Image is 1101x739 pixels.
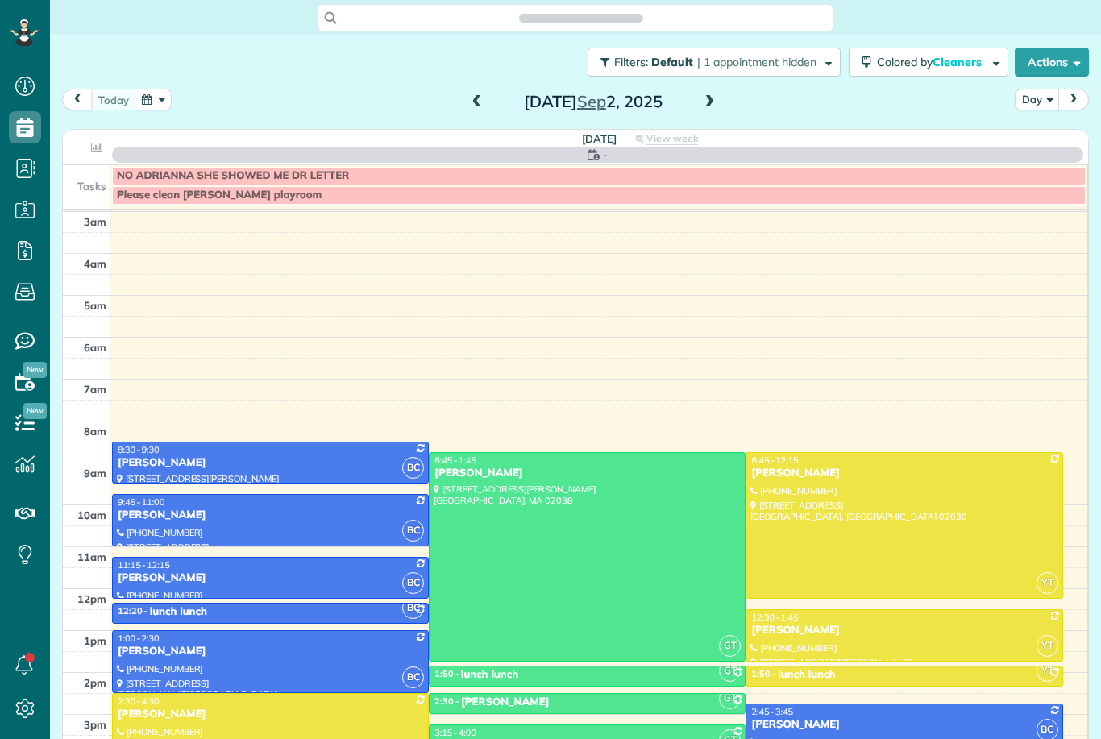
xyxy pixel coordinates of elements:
button: Actions [1015,48,1089,77]
span: 12pm [77,592,106,605]
span: 7am [84,383,106,396]
span: 12:30 - 1:45 [751,612,798,623]
div: lunch lunch [778,668,835,682]
span: 6am [84,341,106,354]
span: YT [1037,660,1058,682]
button: next [1058,89,1089,110]
span: 8:45 - 12:15 [751,455,798,466]
div: [PERSON_NAME] [117,456,424,470]
div: [PERSON_NAME] [750,624,1057,637]
button: today [91,89,136,110]
span: GT [719,687,741,709]
span: 3pm [84,718,106,731]
button: prev [62,89,93,110]
div: [PERSON_NAME] [750,718,1057,732]
span: 8:30 - 9:30 [118,444,160,455]
span: Default [651,55,694,69]
span: BC [402,666,424,688]
span: 11:15 - 12:15 [118,559,170,571]
div: [PERSON_NAME] [117,571,424,585]
span: Sep [577,91,606,111]
span: 2:30 - 4:30 [118,695,160,707]
div: [PERSON_NAME] [461,695,549,709]
a: Filters: Default | 1 appointment hidden [580,48,841,77]
span: New [23,403,47,419]
span: 8am [84,425,106,438]
button: Colored byCleaners [849,48,1008,77]
div: [PERSON_NAME] [117,708,424,721]
span: - [603,147,608,163]
div: lunch lunch [461,668,518,682]
span: NO ADRIANNA SHE SHOWED ME DR LETTER [117,169,349,182]
span: 3:15 - 4:00 [434,727,476,738]
span: GT [719,635,741,657]
span: New [23,362,47,378]
span: 5am [84,299,106,312]
div: [PERSON_NAME] [434,467,741,480]
h2: [DATE] 2, 2025 [492,93,694,110]
span: BC [402,457,424,479]
span: [DATE] [582,132,617,145]
div: lunch lunch [150,605,207,619]
span: BC [402,572,424,594]
span: Please clean [PERSON_NAME] playroom [117,189,322,201]
span: YT [1037,635,1058,657]
span: BC [402,520,424,542]
div: [PERSON_NAME] [117,509,424,522]
span: GT [719,660,741,682]
div: [PERSON_NAME] [117,645,424,658]
button: Day [1015,89,1060,110]
span: 9:45 - 11:00 [118,496,164,508]
span: Filters: [614,55,648,69]
button: Filters: Default | 1 appointment hidden [588,48,841,77]
span: 8:45 - 1:45 [434,455,476,466]
span: 4am [84,257,106,270]
span: 1:00 - 2:30 [118,633,160,644]
span: Colored by [877,55,987,69]
span: 1pm [84,634,106,647]
span: 10am [77,509,106,521]
span: 2pm [84,676,106,689]
span: BC [402,597,424,619]
span: 2:45 - 3:45 [751,706,793,717]
span: Cleaners [933,55,984,69]
div: [PERSON_NAME] [750,467,1057,480]
span: 11am [77,550,106,563]
span: View week [646,132,698,145]
span: 9am [84,467,106,480]
span: | 1 appointment hidden [697,55,816,69]
span: 3am [84,215,106,228]
span: YT [1037,572,1058,594]
span: Search ZenMaid… [535,10,626,26]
